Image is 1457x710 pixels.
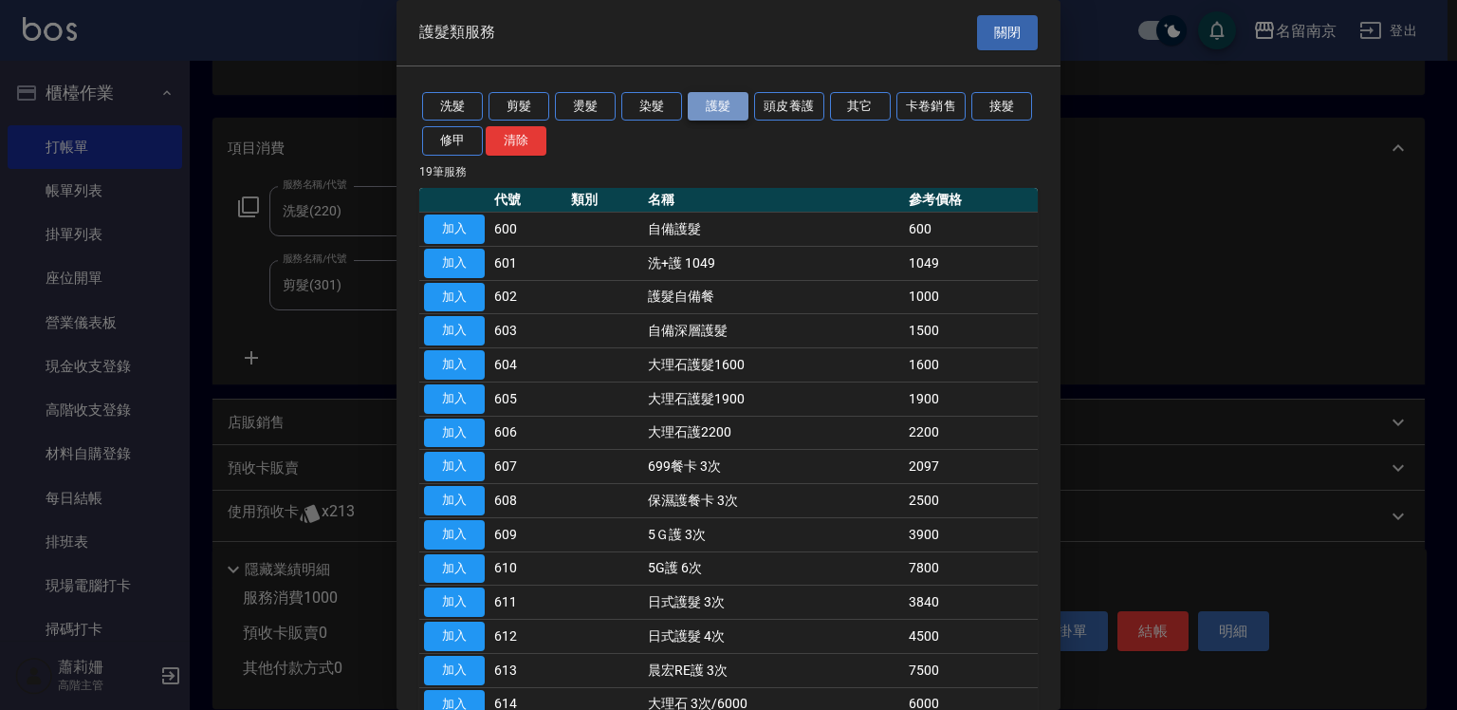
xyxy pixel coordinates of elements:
button: 加入 [424,554,485,584]
button: 接髮 [971,92,1032,121]
td: 洗+護 1049 [643,246,904,280]
td: 2500 [904,484,1038,518]
th: 參考價格 [904,188,1038,213]
button: 剪髮 [489,92,549,121]
td: 600 [489,213,566,247]
td: 1900 [904,382,1038,416]
button: 加入 [424,622,485,651]
button: 加入 [424,283,485,312]
button: 關閉 [977,15,1038,50]
td: 5Ｇ護 3次 [643,517,904,551]
button: 加入 [424,316,485,346]
p: 19 筆服務 [419,163,1038,180]
td: 603 [489,314,566,348]
button: 加入 [424,486,485,515]
button: 燙髮 [555,92,616,121]
button: 加入 [424,384,485,414]
td: 7800 [904,551,1038,586]
td: 607 [489,450,566,484]
td: 3900 [904,517,1038,551]
td: 611 [489,586,566,620]
td: 護髮自備餐 [643,280,904,314]
td: 604 [489,348,566,383]
button: 加入 [424,419,485,448]
span: 護髮類服務 [419,23,495,42]
button: 加入 [424,656,485,685]
td: 699餐卡 3次 [643,450,904,484]
td: 609 [489,517,566,551]
button: 加入 [424,452,485,481]
button: 清除 [486,126,546,156]
button: 加入 [424,249,485,278]
button: 加入 [424,215,485,244]
button: 其它 [830,92,891,121]
button: 加入 [424,588,485,617]
button: 洗髮 [422,92,483,121]
td: 612 [489,620,566,654]
td: 605 [489,382,566,416]
td: 自備護髮 [643,213,904,247]
button: 卡卷銷售 [896,92,967,121]
td: 保濕護餐卡 3次 [643,484,904,518]
td: 602 [489,280,566,314]
td: 4500 [904,620,1038,654]
button: 加入 [424,520,485,550]
td: 1000 [904,280,1038,314]
button: 修甲 [422,126,483,156]
th: 類別 [566,188,643,213]
td: 2200 [904,416,1038,450]
th: 名稱 [643,188,904,213]
td: 600 [904,213,1038,247]
td: 5G護 6次 [643,551,904,586]
td: 608 [489,484,566,518]
td: 自備深層護髮 [643,314,904,348]
td: 3840 [904,586,1038,620]
td: 2097 [904,450,1038,484]
button: 染髮 [621,92,682,121]
td: 1500 [904,314,1038,348]
button: 護髮 [688,92,748,121]
td: 大理石護髮1600 [643,348,904,383]
td: 613 [489,653,566,687]
button: 加入 [424,350,485,380]
td: 日式護髮 3次 [643,586,904,620]
td: 1049 [904,246,1038,280]
button: 頭皮養護 [754,92,824,121]
td: 日式護髮 4次 [643,620,904,654]
td: 大理石護2200 [643,416,904,450]
th: 代號 [489,188,566,213]
td: 606 [489,416,566,450]
td: 7500 [904,653,1038,687]
td: 610 [489,551,566,586]
td: 大理石護髮1900 [643,382,904,416]
td: 601 [489,246,566,280]
td: 1600 [904,348,1038,383]
td: 晨宏RE護 3次 [643,653,904,687]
